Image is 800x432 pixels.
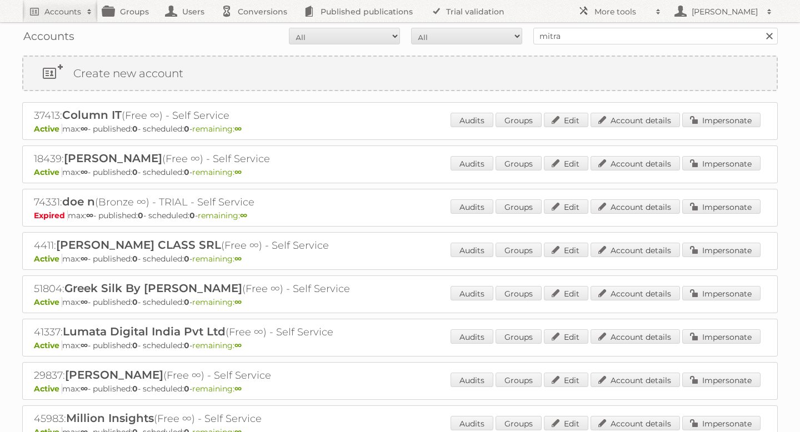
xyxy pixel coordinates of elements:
[591,286,680,300] a: Account details
[64,152,162,165] span: [PERSON_NAME]
[496,199,542,214] a: Groups
[34,167,766,177] p: max: - published: - scheduled: -
[34,384,62,394] span: Active
[451,286,493,300] a: Audits
[682,373,761,387] a: Impersonate
[192,340,242,350] span: remaining:
[34,325,423,339] h2: 41337: (Free ∞) - Self Service
[184,297,189,307] strong: 0
[451,199,493,214] a: Audits
[81,167,88,177] strong: ∞
[682,243,761,257] a: Impersonate
[81,340,88,350] strong: ∞
[56,238,221,252] span: [PERSON_NAME] CLASS SRL
[34,297,766,307] p: max: - published: - scheduled: -
[184,124,189,134] strong: 0
[64,282,242,295] span: Greek Silk By [PERSON_NAME]
[34,108,423,123] h2: 37413: (Free ∞) - Self Service
[34,238,423,253] h2: 4411: (Free ∞) - Self Service
[184,254,189,264] strong: 0
[544,373,588,387] a: Edit
[184,167,189,177] strong: 0
[132,124,138,134] strong: 0
[34,340,62,350] span: Active
[591,113,680,127] a: Account details
[234,254,242,264] strong: ∞
[544,286,588,300] a: Edit
[62,195,95,208] span: doe n
[34,254,62,264] span: Active
[544,416,588,430] a: Edit
[192,384,242,394] span: remaining:
[591,156,680,170] a: Account details
[192,124,242,134] span: remaining:
[234,340,242,350] strong: ∞
[682,113,761,127] a: Impersonate
[44,6,81,17] h2: Accounts
[66,411,154,425] span: Million Insights
[591,329,680,344] a: Account details
[234,384,242,394] strong: ∞
[544,113,588,127] a: Edit
[682,199,761,214] a: Impersonate
[451,416,493,430] a: Audits
[594,6,650,17] h2: More tools
[81,297,88,307] strong: ∞
[234,297,242,307] strong: ∞
[198,210,247,220] span: remaining:
[34,282,423,296] h2: 51804: (Free ∞) - Self Service
[132,297,138,307] strong: 0
[591,199,680,214] a: Account details
[184,384,189,394] strong: 0
[192,297,242,307] span: remaining:
[34,152,423,166] h2: 18439: (Free ∞) - Self Service
[184,340,189,350] strong: 0
[496,329,542,344] a: Groups
[234,167,242,177] strong: ∞
[34,167,62,177] span: Active
[496,286,542,300] a: Groups
[34,124,62,134] span: Active
[682,329,761,344] a: Impersonate
[34,411,423,426] h2: 45983: (Free ∞) - Self Service
[81,254,88,264] strong: ∞
[34,195,423,209] h2: 74331: (Bronze ∞) - TRIAL - Self Service
[62,108,122,122] span: Column IT
[34,384,766,394] p: max: - published: - scheduled: -
[591,416,680,430] a: Account details
[496,416,542,430] a: Groups
[451,329,493,344] a: Audits
[81,384,88,394] strong: ∞
[240,210,247,220] strong: ∞
[234,124,242,134] strong: ∞
[189,210,195,220] strong: 0
[544,329,588,344] a: Edit
[689,6,761,17] h2: [PERSON_NAME]
[86,210,93,220] strong: ∞
[682,416,761,430] a: Impersonate
[451,373,493,387] a: Audits
[65,368,163,381] span: [PERSON_NAME]
[496,243,542,257] a: Groups
[451,156,493,170] a: Audits
[682,286,761,300] a: Impersonate
[132,340,138,350] strong: 0
[496,113,542,127] a: Groups
[451,243,493,257] a: Audits
[81,124,88,134] strong: ∞
[192,167,242,177] span: remaining:
[34,254,766,264] p: max: - published: - scheduled: -
[544,199,588,214] a: Edit
[138,210,143,220] strong: 0
[34,124,766,134] p: max: - published: - scheduled: -
[682,156,761,170] a: Impersonate
[132,167,138,177] strong: 0
[34,210,68,220] span: Expired
[132,384,138,394] strong: 0
[496,373,542,387] a: Groups
[34,297,62,307] span: Active
[192,254,242,264] span: remaining:
[63,325,226,338] span: Lumata Digital India Pvt Ltd
[544,243,588,257] a: Edit
[23,57,777,90] a: Create new account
